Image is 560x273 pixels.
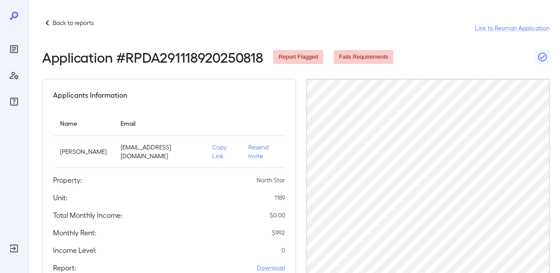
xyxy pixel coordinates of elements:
[475,24,549,32] a: Link to Resman Application
[42,49,263,65] h2: Application # RPDA291118920250818
[257,176,285,184] p: North Star
[282,246,285,255] p: 0
[248,143,278,160] p: Resend Invite
[257,263,285,272] a: Download
[53,210,122,220] h5: Total Monthly Income:
[53,18,94,27] p: Back to reports
[53,111,285,168] table: simple table
[270,211,285,220] p: $ 0.00
[53,245,96,255] h5: Income Level:
[7,95,21,109] div: FAQ
[272,228,285,237] p: $ 992
[53,262,76,273] h5: Report:
[114,111,205,136] th: Email
[53,192,68,203] h5: Unit:
[273,53,323,61] span: Report Flagged
[7,68,21,82] div: Manage Users
[7,241,21,255] div: Log Out
[53,227,96,238] h5: Monthly Rent:
[334,53,393,61] span: Fails Requirements
[275,193,285,202] p: 1189
[212,143,234,160] p: Copy Link
[53,90,127,100] h5: Applicants Information
[53,111,114,136] th: Name
[121,143,198,160] p: [EMAIL_ADDRESS][DOMAIN_NAME]
[535,50,549,64] button: Close Report
[60,147,107,156] p: [PERSON_NAME]
[53,175,82,185] h5: Property:
[7,42,21,56] div: Reports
